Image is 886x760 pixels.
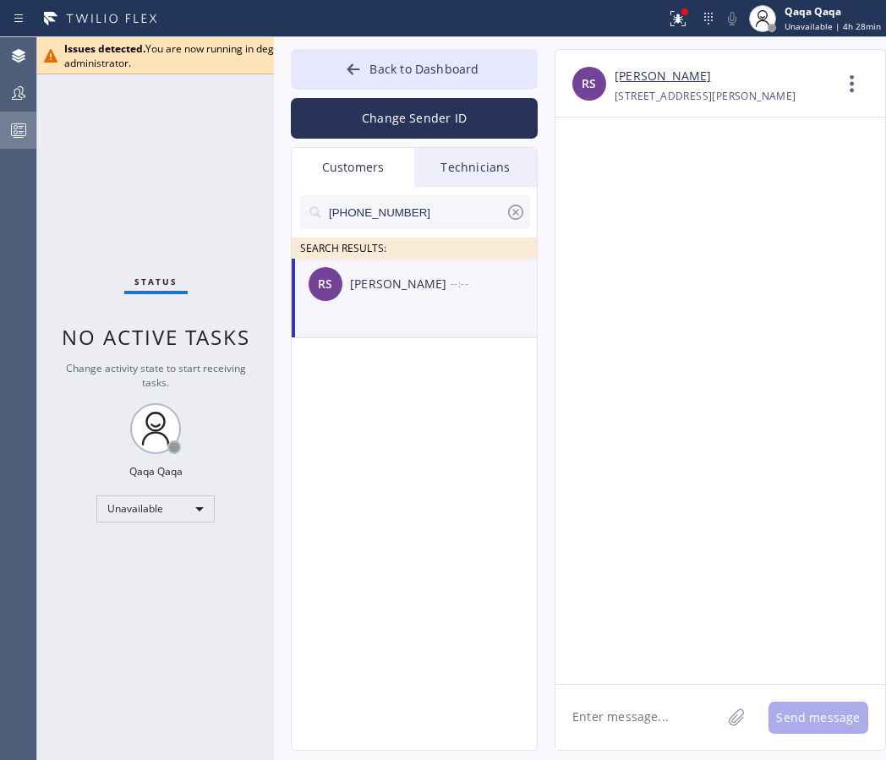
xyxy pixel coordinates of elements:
[291,98,538,139] button: Change Sender ID
[720,7,744,30] button: Mute
[64,41,145,56] b: Issues detected.
[318,275,332,294] span: RS
[96,495,215,522] div: Unavailable
[134,276,178,287] span: Status
[369,61,479,77] span: Back to Dashboard
[64,41,672,70] div: You are now running in degraded mode and some functionality might be affected. Refresh or contact...
[785,4,881,19] div: Qaqa Qaqa
[291,49,538,90] button: Back to Dashboard
[414,148,537,187] div: Technicians
[327,195,506,229] input: Search
[768,702,868,734] button: Send message
[785,20,881,32] span: Unavailable | 4h 28min
[66,361,246,390] span: Change activity state to start receiving tasks.
[451,274,539,293] div: --:--
[615,67,711,86] a: [PERSON_NAME]
[62,323,250,351] span: No active tasks
[350,275,451,294] div: [PERSON_NAME]
[615,86,796,106] div: [STREET_ADDRESS][PERSON_NAME]
[582,74,596,94] span: RS
[292,148,414,187] div: Customers
[300,241,386,255] span: SEARCH RESULTS:
[129,464,183,478] div: Qaqa Qaqa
